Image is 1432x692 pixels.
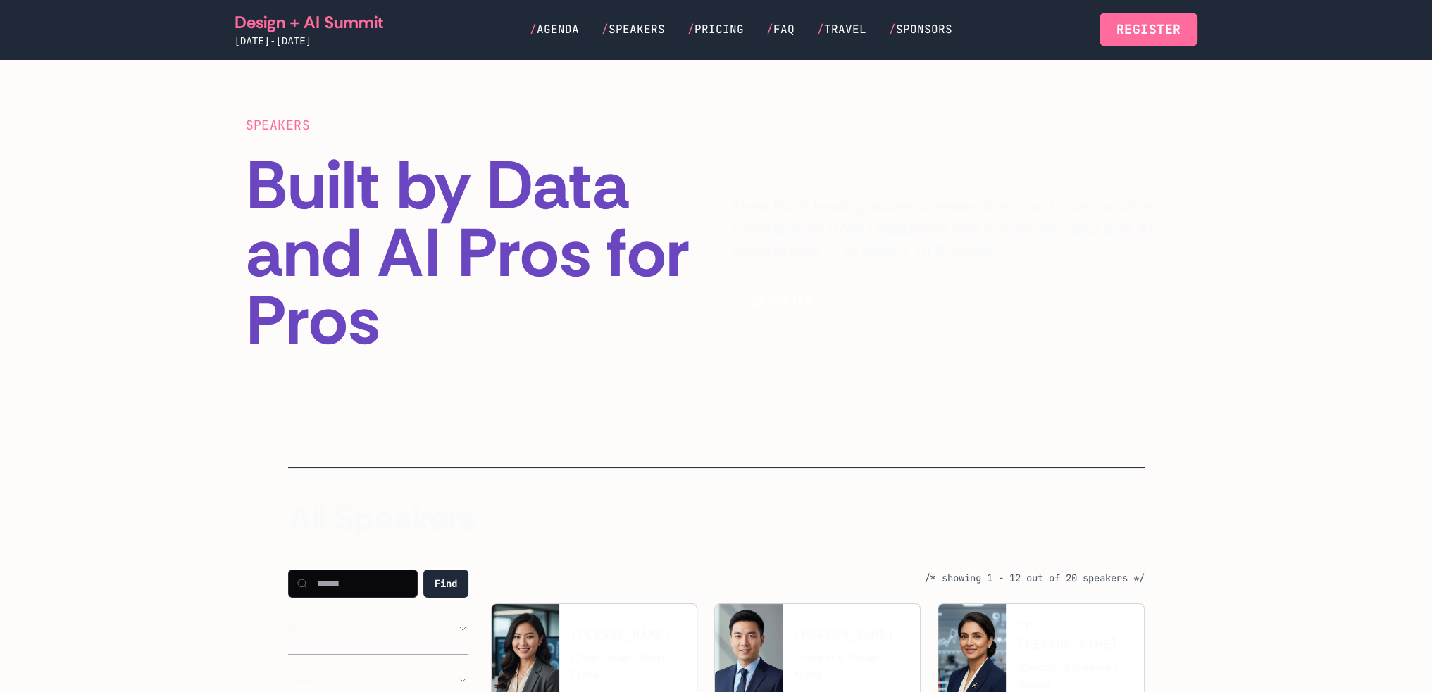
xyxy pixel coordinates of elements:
[1017,677,1132,691] p: OpenAI
[1017,660,1132,674] p: / Director of Creative AI
[1100,13,1198,46] a: Register
[571,625,685,645] h3: [PERSON_NAME]
[423,570,468,598] button: Find
[824,22,866,37] span: Travel
[794,667,909,681] p: Adobe
[246,115,699,135] div: SPEAKERS
[537,22,579,37] span: Agenda
[288,502,1145,536] h2: All Speakers
[609,22,665,37] span: Speakers
[889,22,896,37] span: /
[766,21,795,38] a: /FAQ
[246,152,699,355] h1: Built by Data and AI Pros for Pros
[530,22,537,37] span: /
[794,625,909,645] h3: [PERSON_NAME]
[925,572,1145,584] span: /* showing 1 - 12 out of 20 speakers */
[571,650,685,665] p: / Chief Design Officer
[794,650,909,665] p: / Head of AI Design
[773,22,795,37] span: FAQ
[733,284,832,321] button: REGISTER
[288,615,468,643] button: Session Track
[896,22,952,37] span: Sponsors
[602,22,609,37] span: /
[687,22,695,37] span: /
[530,21,579,38] a: /Agenda
[766,22,773,37] span: /
[733,194,1187,262] p: Hear from leading experts, researchers and open source contributors from Databricks and across th...
[235,11,383,34] a: Design + AI Summit
[817,22,824,37] span: /
[695,22,744,37] span: Pricing
[1017,615,1132,655] h3: Dr. [PERSON_NAME]
[889,21,952,38] a: /Sponsors
[571,667,685,681] p: Figma
[817,21,866,38] a: /Travel
[687,21,744,38] a: /Pricing
[235,34,383,48] div: [DATE]-[DATE]
[602,21,665,38] a: /Speakers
